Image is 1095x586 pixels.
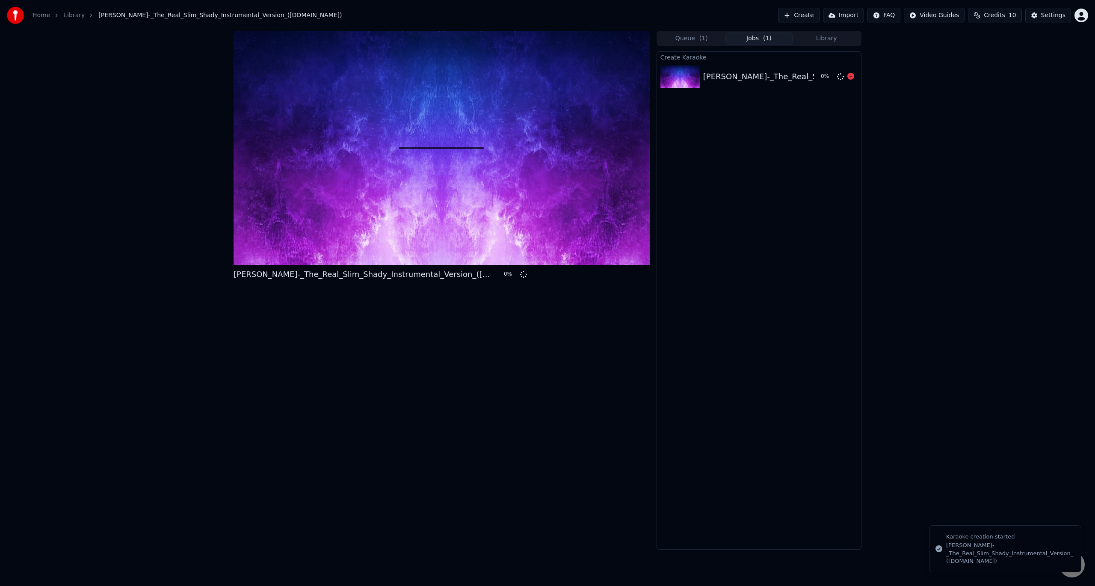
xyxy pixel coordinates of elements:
[793,33,860,45] button: Library
[984,11,1005,20] span: Credits
[725,33,793,45] button: Jobs
[657,52,861,62] div: Create Karaoke
[1041,11,1065,20] div: Settings
[1009,11,1016,20] span: 10
[821,73,834,80] div: 0 %
[98,11,342,20] span: [PERSON_NAME]-_The_Real_Slim_Shady_Instrumental_Version_([DOMAIN_NAME])
[33,11,50,20] a: Home
[904,8,965,23] button: Video Guides
[763,34,772,43] span: ( 1 )
[7,7,24,24] img: youka
[234,268,490,280] div: [PERSON_NAME]-_The_Real_Slim_Shady_Instrumental_Version_([DOMAIN_NAME])
[823,8,864,23] button: Import
[968,8,1021,23] button: Credits10
[946,532,1074,541] div: Karaoke creation started
[504,271,517,278] div: 0 %
[33,11,342,20] nav: breadcrumb
[699,34,708,43] span: ( 1 )
[64,11,85,20] a: Library
[946,541,1074,565] div: [PERSON_NAME]-_The_Real_Slim_Shady_Instrumental_Version_([DOMAIN_NAME])
[867,8,900,23] button: FAQ
[703,71,1016,83] div: [PERSON_NAME]-_The_Real_Slim_Shady_Instrumental_Version_([DOMAIN_NAME])
[658,33,725,45] button: Queue
[778,8,820,23] button: Create
[1025,8,1071,23] button: Settings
